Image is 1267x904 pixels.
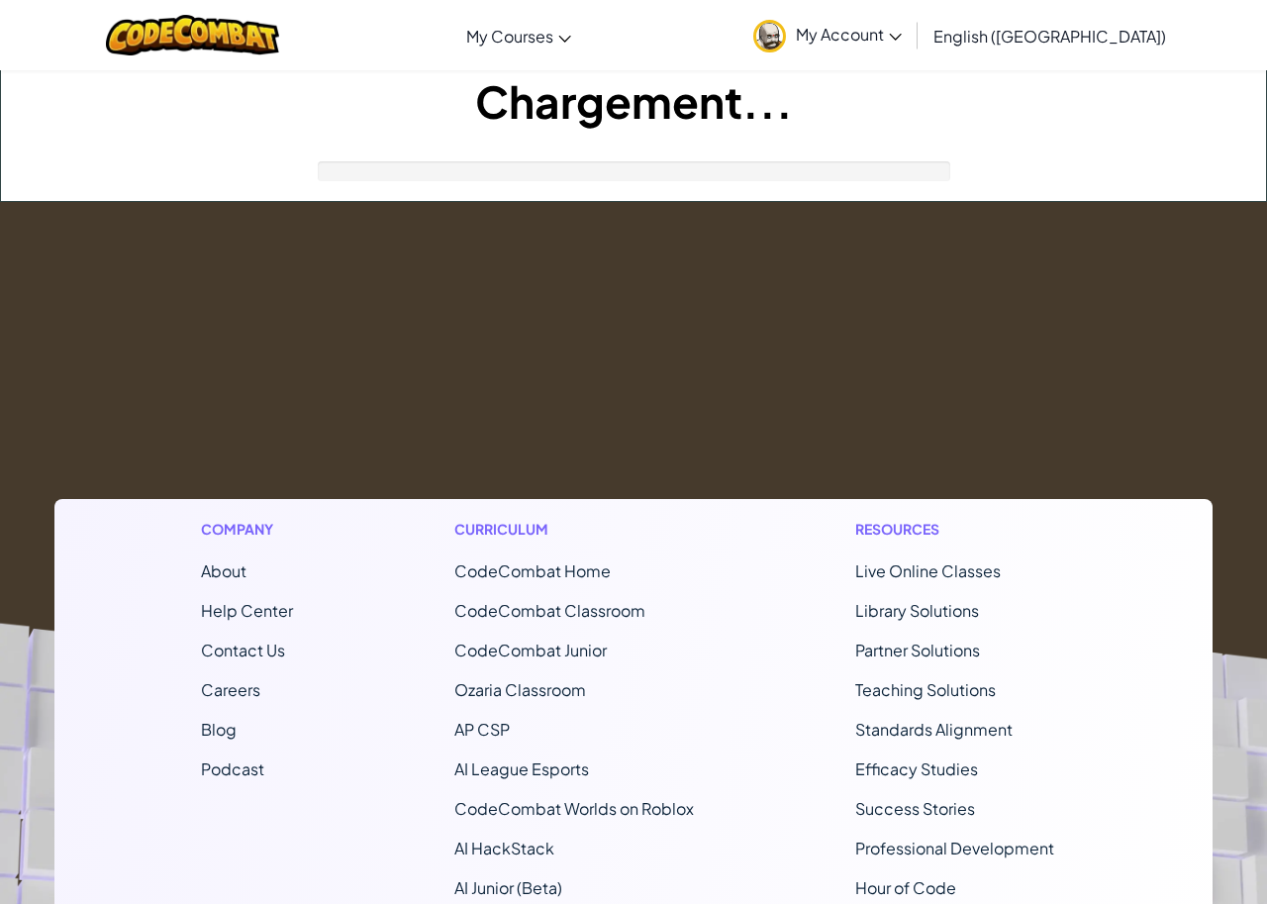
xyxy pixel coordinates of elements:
a: Teaching Solutions [855,679,996,700]
span: English ([GEOGRAPHIC_DATA]) [933,26,1166,47]
a: Standards Alignment [855,719,1013,740]
a: AP CSP [454,719,510,740]
a: English ([GEOGRAPHIC_DATA]) [924,9,1176,62]
a: Blog [201,719,237,740]
span: My Courses [466,26,553,47]
a: Efficacy Studies [855,758,978,779]
h1: Curriculum [454,519,694,540]
a: Podcast [201,758,264,779]
span: Contact Us [201,640,285,660]
h1: Chargement... [1,70,1266,132]
img: CodeCombat logo [106,15,279,55]
a: CodeCombat Worlds on Roblox [454,798,694,819]
a: Professional Development [855,838,1054,858]
a: Help Center [201,600,293,621]
a: CodeCombat Junior [454,640,607,660]
a: Library Solutions [855,600,979,621]
a: CodeCombat Classroom [454,600,645,621]
img: avatar [753,20,786,52]
a: AI HackStack [454,838,554,858]
a: Live Online Classes [855,560,1001,581]
a: Success Stories [855,798,975,819]
a: AI League Esports [454,758,589,779]
a: Ozaria Classroom [454,679,586,700]
span: CodeCombat Home [454,560,611,581]
a: AI Junior (Beta) [454,877,562,898]
a: My Courses [456,9,581,62]
a: Careers [201,679,260,700]
a: About [201,560,246,581]
h1: Company [201,519,293,540]
a: My Account [743,4,912,66]
a: Hour of Code [855,877,956,898]
a: Partner Solutions [855,640,980,660]
span: My Account [796,24,902,45]
h1: Resources [855,519,1066,540]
